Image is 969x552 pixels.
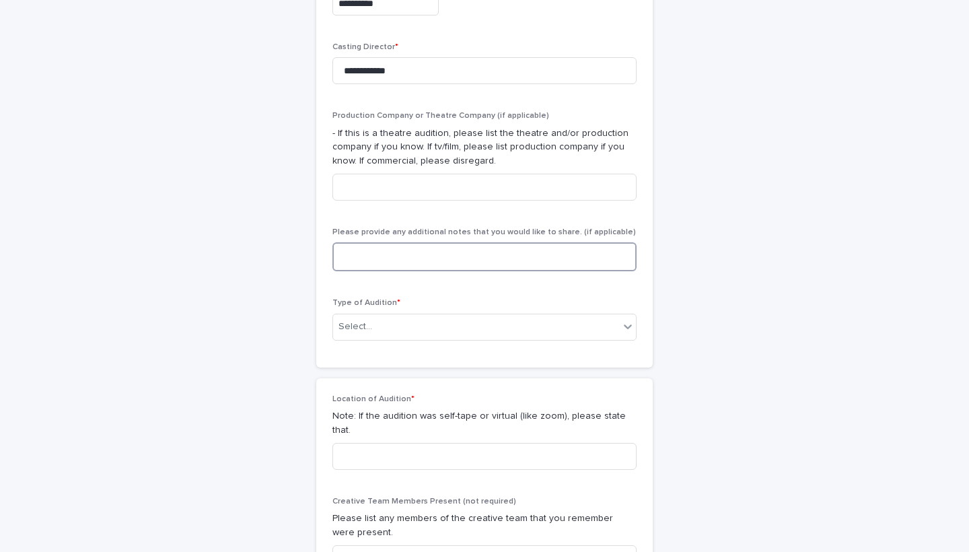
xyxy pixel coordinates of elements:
p: Note: If the audition was self-tape or virtual (like zoom), please state that. [332,409,637,438]
div: Select... [338,320,372,334]
p: - If this is a theatre audition, please list the theatre and/or production company if you know. I... [332,127,637,168]
span: Production Company or Theatre Company (if applicable) [332,112,549,120]
span: Please provide any additional notes that you would like to share. (if applicable) [332,228,636,236]
span: Creative Team Members Present (not required) [332,497,516,506]
span: Location of Audition [332,395,415,403]
p: Please list any members of the creative team that you remember were present. [332,512,637,540]
span: Type of Audition [332,299,400,307]
span: Casting Director [332,43,398,51]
